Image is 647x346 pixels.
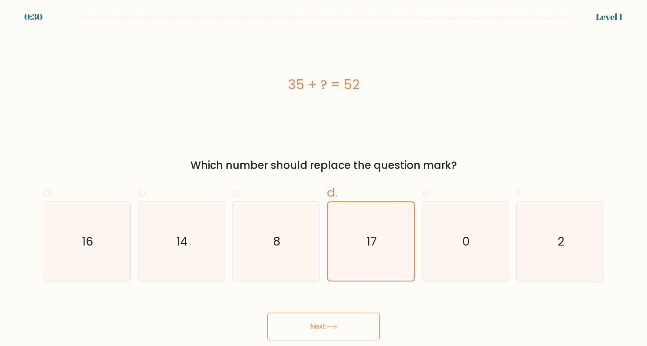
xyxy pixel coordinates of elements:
[43,75,604,94] div: 35 + ? = 52
[267,313,380,340] button: Next
[138,184,148,201] span: b.
[43,184,53,201] span: a.
[463,233,470,250] text: 0
[232,184,242,201] span: c.
[82,233,94,250] text: 16
[422,184,431,201] span: e.
[48,158,599,173] div: Which number should replace the question mark?
[273,233,281,250] text: 8
[24,10,42,23] div: 0:30
[327,184,337,201] span: d.
[366,233,377,249] text: 17
[596,10,623,23] div: Level 1
[557,233,564,250] text: 2
[177,233,188,250] text: 14
[516,184,522,201] span: f.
